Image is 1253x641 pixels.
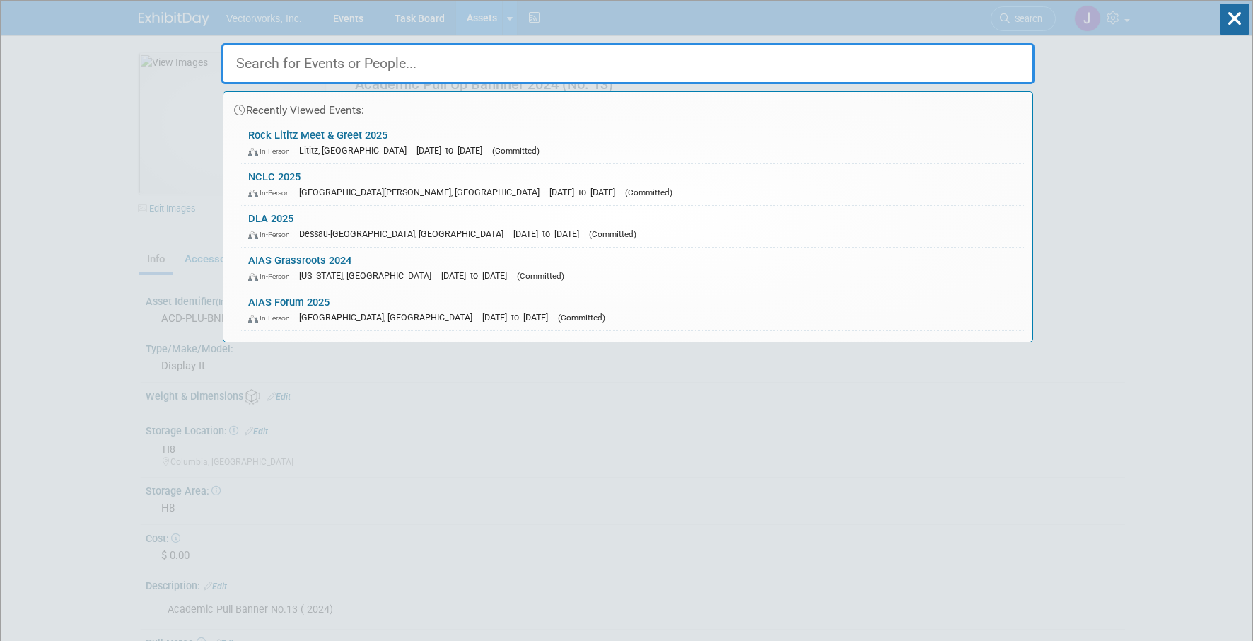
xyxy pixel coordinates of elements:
span: [DATE] to [DATE] [416,145,489,156]
span: (Committed) [589,229,636,239]
span: [DATE] to [DATE] [513,229,586,239]
span: [DATE] to [DATE] [482,312,555,323]
a: AIAS Forum 2025 In-Person [GEOGRAPHIC_DATA], [GEOGRAPHIC_DATA] [DATE] to [DATE] (Committed) [241,289,1025,330]
span: Dessau-[GEOGRAPHIC_DATA], [GEOGRAPHIC_DATA] [299,229,511,239]
span: [GEOGRAPHIC_DATA], [GEOGRAPHIC_DATA] [299,312,479,323]
a: DLA 2025 In-Person Dessau-[GEOGRAPHIC_DATA], [GEOGRAPHIC_DATA] [DATE] to [DATE] (Committed) [241,206,1025,247]
input: Search for Events or People... [221,43,1035,84]
a: AIAS Grassroots 2024 In-Person [US_STATE], [GEOGRAPHIC_DATA] [DATE] to [DATE] (Committed) [241,248,1025,289]
span: (Committed) [492,146,540,156]
span: [GEOGRAPHIC_DATA][PERSON_NAME], [GEOGRAPHIC_DATA] [299,187,547,197]
span: (Committed) [517,271,564,281]
a: NCLC 2025 In-Person [GEOGRAPHIC_DATA][PERSON_NAME], [GEOGRAPHIC_DATA] [DATE] to [DATE] (Committed) [241,164,1025,205]
span: [DATE] to [DATE] [441,270,514,281]
a: Rock Lititz Meet & Greet 2025 In-Person Lititz, [GEOGRAPHIC_DATA] [DATE] to [DATE] (Committed) [241,122,1025,163]
span: In-Person [248,146,296,156]
span: (Committed) [625,187,672,197]
span: In-Person [248,272,296,281]
span: In-Person [248,230,296,239]
span: (Committed) [558,313,605,323]
span: In-Person [248,188,296,197]
div: Recently Viewed Events: [231,92,1025,122]
span: Lititz, [GEOGRAPHIC_DATA] [299,145,414,156]
span: [DATE] to [DATE] [549,187,622,197]
span: In-Person [248,313,296,323]
span: [US_STATE], [GEOGRAPHIC_DATA] [299,270,438,281]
